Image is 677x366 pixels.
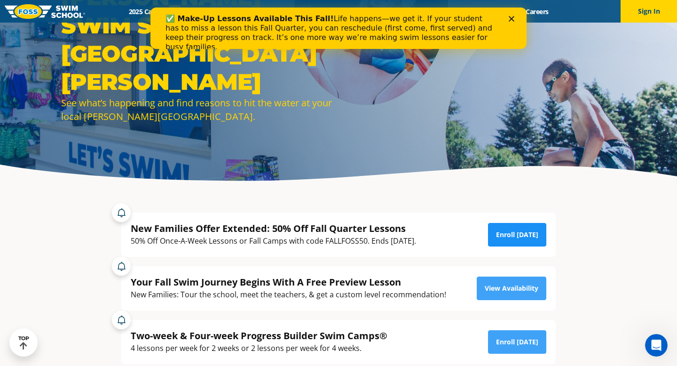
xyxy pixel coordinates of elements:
[61,96,334,123] div: See what’s happening and find reasons to hit the water at your local [PERSON_NAME][GEOGRAPHIC_DATA].
[179,7,219,16] a: Schools
[301,7,389,16] a: About [PERSON_NAME]
[488,7,518,16] a: Blog
[15,7,346,44] div: Life happens—we get it. If your student has to miss a lesson this Fall Quarter, you can reschedul...
[131,235,416,247] div: 50% Off Once-A-Week Lessons or Fall Camps with code FALLFOSS50. Ends [DATE].
[388,7,488,16] a: Swim Like [PERSON_NAME]
[358,8,368,14] div: Close
[18,335,29,350] div: TOP
[131,329,387,342] div: Two-week & Four-week Progress Builder Swim Camps®
[645,334,668,357] iframe: Intercom live chat
[131,288,446,301] div: New Families: Tour the school, meet the teachers, & get a custom level recommendation!
[5,4,85,19] img: FOSS Swim School Logo
[131,342,387,355] div: 4 lessons per week for 2 weeks or 2 lessons per week for 4 weeks.
[150,8,527,49] iframe: Intercom live chat banner
[219,7,301,16] a: Swim Path® Program
[518,7,557,16] a: Careers
[131,276,446,288] div: Your Fall Swim Journey Begins With A Free Preview Lesson
[477,277,546,300] a: View Availability
[131,222,416,235] div: New Families Offer Extended: 50% Off Fall Quarter Lessons
[120,7,179,16] a: 2025 Calendar
[488,330,546,354] a: Enroll [DATE]
[488,223,546,247] a: Enroll [DATE]
[15,7,183,16] b: ✅ Make-Up Lessons Available This Fall!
